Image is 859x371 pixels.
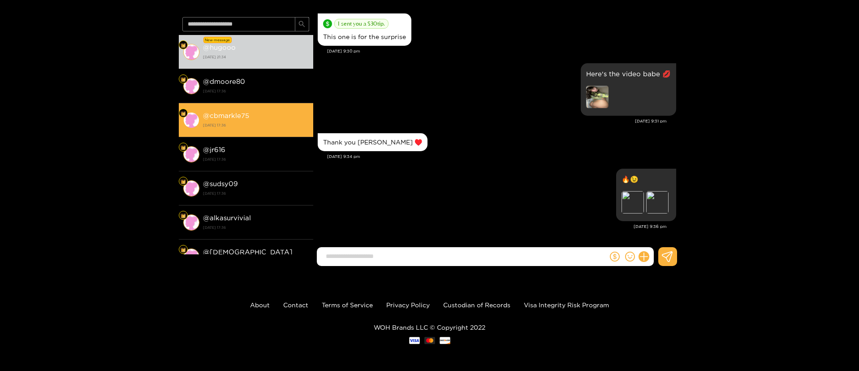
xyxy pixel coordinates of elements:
[203,180,238,188] strong: @ sudsy09
[203,121,309,129] strong: [DATE] 17:36
[323,19,332,28] span: dollar-circle
[283,301,308,308] a: Contact
[318,133,427,151] div: Oct. 6, 9:34 pm
[203,78,245,85] strong: @ dmoore80
[318,13,411,46] div: Oct. 6, 9:30 pm
[183,214,199,231] img: conversation
[586,86,609,108] img: preview
[586,69,671,79] p: Here's the video babe 💋
[183,146,199,162] img: conversation
[181,179,186,184] img: Fan Level
[203,214,251,222] strong: @ alkasurvivial
[181,43,186,48] img: Fan Level
[181,213,186,218] img: Fan Level
[327,48,676,54] div: [DATE] 9:30 pm
[181,247,186,253] img: Fan Level
[625,252,635,262] span: smile
[183,180,199,196] img: conversation
[183,112,199,128] img: conversation
[183,44,199,60] img: conversation
[203,248,293,256] strong: @ [DEMOGRAPHIC_DATA]
[203,189,309,197] strong: [DATE] 17:36
[203,44,236,51] strong: @ hugooo
[203,87,309,95] strong: [DATE] 17:36
[181,77,186,82] img: Fan Level
[203,112,249,119] strong: @ cbmarkle75
[327,153,676,160] div: [DATE] 9:34 pm
[622,174,671,184] p: 🔥😉
[323,33,406,40] div: This one is for the surprise
[203,53,309,61] strong: [DATE] 21:34
[334,19,388,29] span: I sent you a $ 30 tip.
[616,169,676,221] div: Oct. 6, 9:36 pm
[443,301,510,308] a: Custodian of Records
[386,301,430,308] a: Privacy Policy
[181,145,186,150] img: Fan Level
[295,17,309,31] button: search
[298,21,305,28] span: search
[203,155,309,163] strong: [DATE] 17:36
[581,63,676,116] div: Oct. 6, 9:31 pm
[250,301,270,308] a: About
[524,301,609,308] a: Visa Integrity Risk Program
[203,146,225,153] strong: @ jr616
[203,223,309,231] strong: [DATE] 17:36
[318,118,667,124] div: [DATE] 9:31 pm
[323,139,422,146] div: Thank you [PERSON_NAME] ♥️
[322,301,373,308] a: Terms of Service
[608,250,622,263] button: dollar
[183,78,199,94] img: conversation
[181,111,186,116] img: Fan Level
[610,252,620,262] span: dollar
[203,37,232,43] div: New message
[318,223,667,230] div: [DATE] 9:36 pm
[183,249,199,265] img: conversation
